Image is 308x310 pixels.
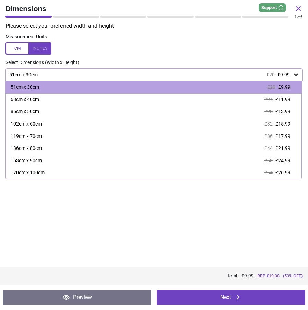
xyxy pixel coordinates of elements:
[3,290,151,305] button: Preview
[11,108,39,115] div: 85cm x 50cm
[264,158,273,163] span: £50
[5,3,294,13] span: Dimensions
[275,121,291,127] span: £15.99
[5,273,303,279] div: Total:
[11,84,39,91] div: 51cm x 30cm
[275,145,291,151] span: £21.99
[11,145,42,152] div: 136cm x 80cm
[264,145,273,151] span: £44
[277,72,290,77] span: £9.99
[11,133,42,140] div: 119cm x 70cm
[264,170,273,175] span: £54
[266,72,275,77] span: £20
[264,97,273,102] span: £24
[11,157,42,164] div: 153cm x 90cm
[275,170,291,175] span: £26.99
[267,84,275,90] span: £20
[278,84,291,90] span: £9.99
[241,273,254,279] span: £
[9,72,293,78] div: 51cm x 30cm
[11,96,39,103] div: 68cm x 40cm
[5,22,308,30] p: Please select your preferred width and height
[275,97,291,102] span: £11.99
[275,109,291,114] span: £13.99
[266,273,280,278] span: £ 19.98
[157,290,305,305] button: Next
[11,169,45,176] div: 170cm x 100cm
[259,3,286,12] div: Support
[244,273,254,278] span: 9.99
[11,121,42,128] div: 102cm x 60cm
[295,15,303,20] div: of 6
[264,133,273,139] span: £36
[275,133,291,139] span: £17.99
[264,109,273,114] span: £28
[257,273,280,279] span: RRP
[275,158,291,163] span: £24.99
[5,34,47,40] label: Measurement Units
[295,15,297,19] span: 1
[264,121,273,127] span: £32
[283,273,303,279] span: (50% OFF)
